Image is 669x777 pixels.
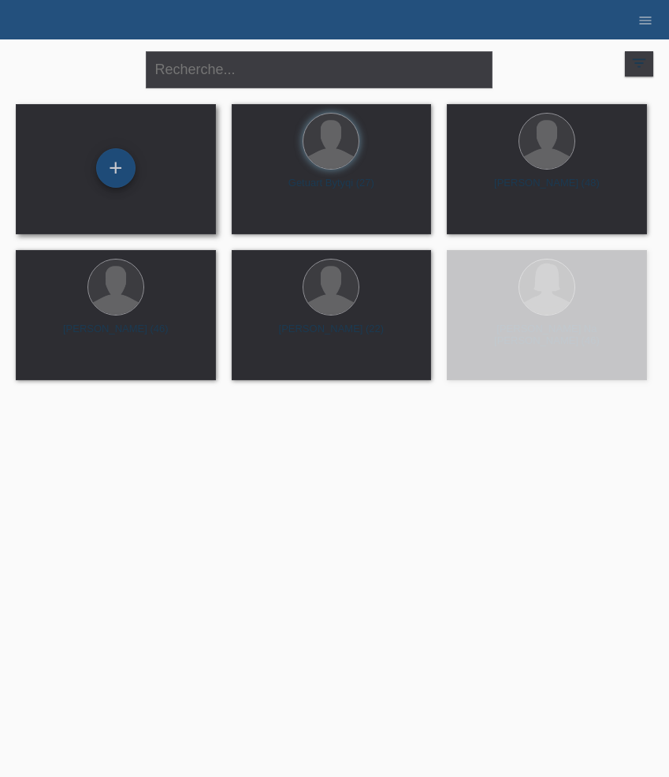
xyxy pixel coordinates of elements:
[244,323,419,348] div: [PERSON_NAME] (22)
[97,155,135,181] div: Enregistrer le client
[459,177,634,202] div: [PERSON_NAME] (48)
[637,13,653,28] i: menu
[630,15,661,24] a: menu
[244,177,419,202] div: Getuart Bytyqi (27)
[630,54,648,72] i: filter_list
[459,323,634,348] div: [PERSON_NAME] Na [PERSON_NAME] (46)
[28,323,203,348] div: [PERSON_NAME] (46)
[146,51,492,88] input: Recherche...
